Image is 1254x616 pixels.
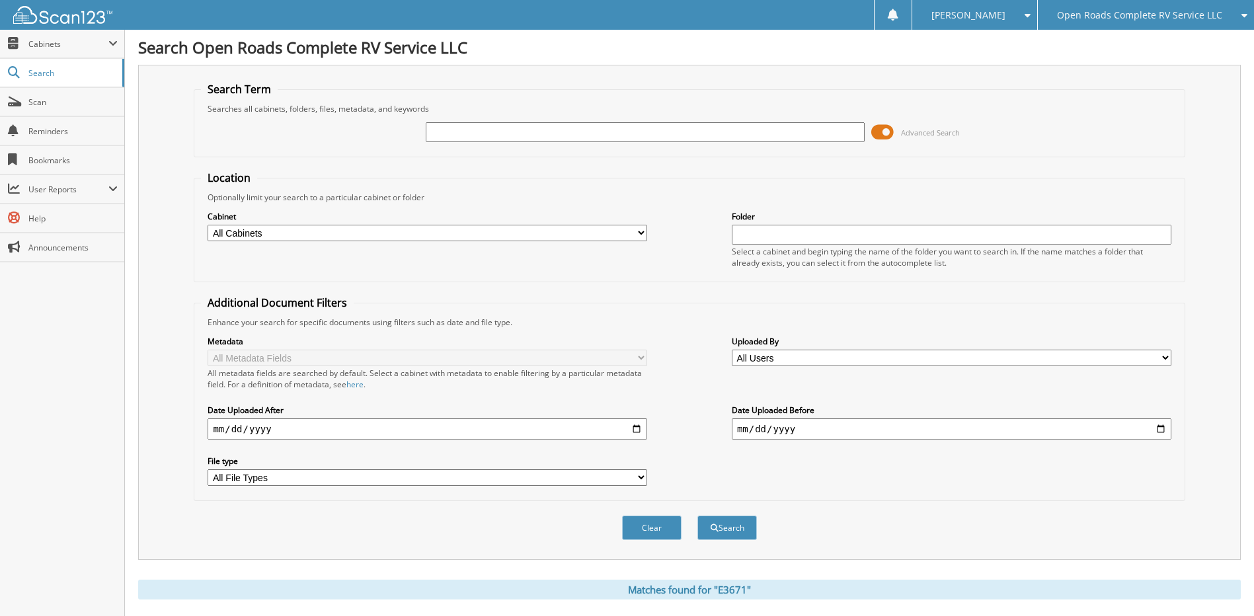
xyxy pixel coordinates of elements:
iframe: Chat Widget [1188,553,1254,616]
div: Searches all cabinets, folders, files, metadata, and keywords [201,103,1177,114]
span: Reminders [28,126,118,137]
legend: Location [201,171,257,185]
span: Scan [28,96,118,108]
div: Optionally limit your search to a particular cabinet or folder [201,192,1177,203]
input: start [208,418,647,440]
span: [PERSON_NAME] [931,11,1005,19]
span: Bookmarks [28,155,118,166]
div: Matches found for "E3671" [138,580,1241,599]
a: here [346,379,364,390]
span: Cabinets [28,38,108,50]
label: Date Uploaded Before [732,404,1171,416]
span: User Reports [28,184,108,195]
div: Enhance your search for specific documents using filters such as date and file type. [201,317,1177,328]
label: Metadata [208,336,647,347]
div: All metadata fields are searched by default. Select a cabinet with metadata to enable filtering b... [208,367,647,390]
button: Clear [622,516,682,540]
img: scan123-logo-white.svg [13,6,112,24]
legend: Additional Document Filters [201,295,354,310]
h1: Search Open Roads Complete RV Service LLC [138,36,1241,58]
input: end [732,418,1171,440]
span: Announcements [28,242,118,253]
span: Search [28,67,116,79]
label: Cabinet [208,211,647,222]
span: Advanced Search [901,128,960,137]
span: Open Roads Complete RV Service LLC [1057,11,1222,19]
legend: Search Term [201,82,278,96]
label: File type [208,455,647,467]
label: Date Uploaded After [208,404,647,416]
div: Select a cabinet and begin typing the name of the folder you want to search in. If the name match... [732,246,1171,268]
label: Folder [732,211,1171,222]
button: Search [697,516,757,540]
label: Uploaded By [732,336,1171,347]
span: Help [28,213,118,224]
